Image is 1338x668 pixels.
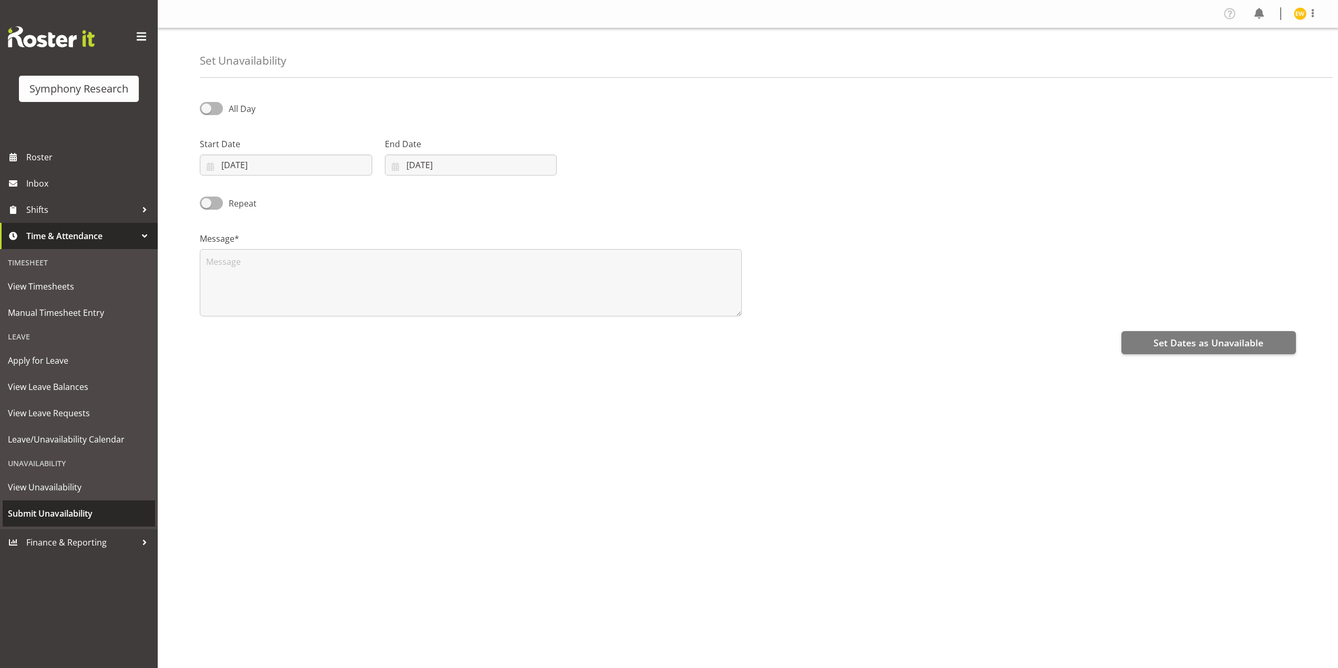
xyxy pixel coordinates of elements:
span: Set Dates as Unavailable [1153,336,1263,350]
a: View Leave Requests [3,400,155,426]
span: Apply for Leave [8,353,150,368]
div: Unavailability [3,453,155,474]
span: All Day [229,103,256,115]
a: Submit Unavailability [3,500,155,527]
a: View Leave Balances [3,374,155,400]
button: Set Dates as Unavailable [1121,331,1296,354]
a: View Timesheets [3,273,155,300]
span: Manual Timesheet Entry [8,305,150,321]
span: View Timesheets [8,279,150,294]
label: Message* [200,232,742,245]
span: Time & Attendance [26,228,137,244]
div: Leave [3,326,155,347]
h4: Set Unavailability [200,55,286,67]
a: Apply for Leave [3,347,155,374]
span: Roster [26,149,152,165]
div: Symphony Research [29,81,128,97]
img: enrica-walsh11863.jpg [1294,7,1306,20]
span: Shifts [26,202,137,218]
a: Manual Timesheet Entry [3,300,155,326]
span: Inbox [26,176,152,191]
a: View Unavailability [3,474,155,500]
span: View Unavailability [8,479,150,495]
input: Click to select... [200,155,372,176]
div: Timesheet [3,252,155,273]
label: End Date [385,138,557,150]
a: Leave/Unavailability Calendar [3,426,155,453]
span: Submit Unavailability [8,506,150,521]
span: View Leave Balances [8,379,150,395]
label: Start Date [200,138,372,150]
span: Repeat [223,197,257,210]
span: Leave/Unavailability Calendar [8,431,150,447]
span: View Leave Requests [8,405,150,421]
span: Finance & Reporting [26,535,137,550]
input: Click to select... [385,155,557,176]
img: Rosterit website logo [8,26,95,47]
